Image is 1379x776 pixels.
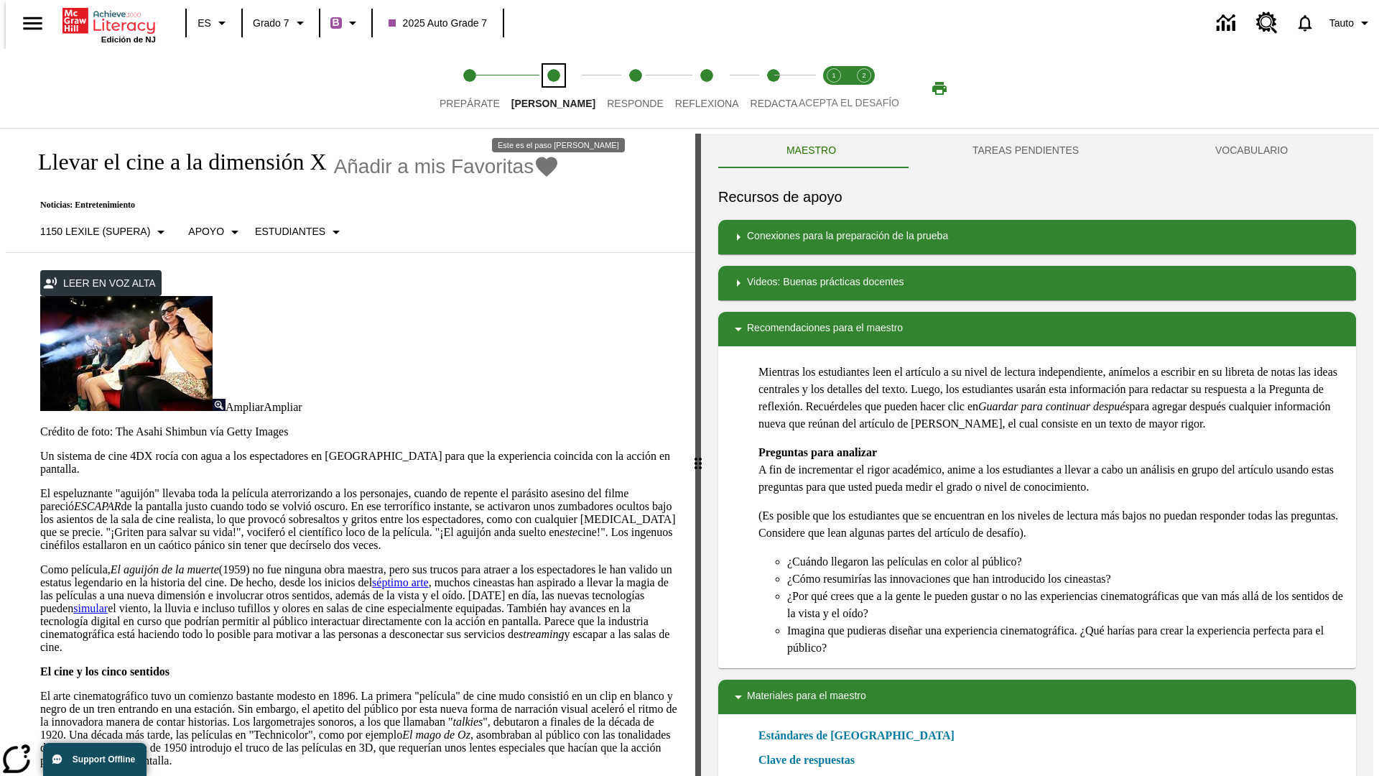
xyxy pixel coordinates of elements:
[1147,134,1356,168] button: VOCABULARIO
[247,10,315,36] button: Grado: Grado 7, Elige un grado
[333,14,340,32] span: B
[253,16,289,31] span: Grado 7
[758,446,877,458] strong: Preguntas para analizar
[560,526,577,538] em: este
[904,134,1147,168] button: TAREAS PENDIENTES
[718,266,1356,300] div: Videos: Buenas prácticas docentes
[226,401,264,413] span: Ampliar
[402,729,470,741] em: El mago de Oz
[787,622,1345,657] li: Imagina que pudieras diseñar una experiencia cinematográfica. ¿Qué harías para crear la experienc...
[787,571,1345,588] li: ¿Cómo resumirías las innovaciones que han introducido los cineastas?
[718,185,1356,208] h6: Recursos de apoyo
[664,49,751,128] button: Reflexiona step 4 of 5
[62,5,156,44] div: Portada
[1286,4,1324,42] a: Notificaciones
[389,16,488,31] span: 2025 Auto Grade 7
[440,98,500,109] span: Prepárate
[74,500,121,512] em: ESCAPAR
[73,754,135,765] span: Support Offline
[325,10,367,36] button: Boost El color de la clase es morado/púrpura. Cambiar el color de la clase.
[372,576,429,588] a: séptimo arte
[492,138,625,152] div: Este es el paso [PERSON_NAME]
[40,296,213,411] img: El panel situado frente a los asientos rocía con agua nebulizada al feliz público en un cine equi...
[453,716,483,728] em: talkies
[595,49,675,128] button: Responde step 3 of 5
[40,425,678,438] p: Crédito de foto: The Asahi Shimbun vía Getty Images
[758,444,1345,496] p: A fin de incrementar el rigor académico, anime a los estudiantes a llevar a cabo un análisis en g...
[213,399,226,411] img: Ampliar
[188,224,224,239] p: Apoyo
[1208,4,1248,43] a: Centro de información
[675,98,739,109] span: Reflexiona
[23,149,327,175] h1: Llevar el cine a la dimensión X
[40,450,678,476] p: Un sistema de cine 4DX rocía con agua a los espectadores en [GEOGRAPHIC_DATA] para que la experie...
[751,98,798,109] span: Redacta
[739,49,809,128] button: Redacta step 5 of 5
[182,219,249,245] button: Tipo de apoyo, Apoyo
[40,224,150,239] p: 1150 Lexile (Supera)
[6,134,695,769] div: reading
[73,602,108,614] a: simular
[198,16,211,31] span: ES
[40,487,678,552] p: El espeluznante "aguijón" llevaba toda la película aterrorizando a los personajes, cuando de repe...
[40,563,678,654] p: Como película, (1959) no fue ninguna obra maestra, pero sus trucos para atraer a los espectadores...
[701,134,1373,776] div: activity
[758,752,855,769] a: Clave de respuestas, Se abrirá en una nueva ventana o pestaña
[718,680,1356,714] div: Materiales para el maestro
[40,270,162,297] button: Leer en voz alta
[255,224,325,239] p: Estudiantes
[758,507,1345,542] p: (Es posible que los estudiantes que se encuentran en los niveles de lectura más bajos no puedan r...
[1329,16,1354,31] span: Tauto
[23,200,560,211] p: Noticias: Entretenimiento
[607,98,664,109] span: Responde
[1248,4,1286,42] a: Centro de recursos, Se abrirá en una pestaña nueva.
[916,75,962,101] button: Imprimir
[264,401,302,413] span: Ampliar
[758,727,963,744] a: Estándares de [GEOGRAPHIC_DATA]
[799,97,899,108] span: ACEPTA EL DESAFÍO
[428,49,511,128] button: Prepárate step 1 of 5
[695,134,701,776] div: Pulsa la tecla de intro o la barra espaciadora y luego presiona las flechas de derecha e izquierd...
[40,665,170,678] strong: El cine y los cinco sentidos
[747,228,948,246] p: Conexiones para la preparación de la prueba
[43,743,147,776] button: Support Offline
[334,155,534,178] span: Añadir a mis Favoritas
[718,220,1356,254] div: Conexiones para la preparación de la prueba
[519,628,564,640] em: streaming
[40,690,678,767] p: El arte cinematográfico tuvo un comienzo bastante modesto en 1896. La primera "película" de cine ...
[787,588,1345,622] li: ¿Por qué crees que a la gente le pueden gustar o no las experiencias cinematográficas que van más...
[787,553,1345,571] li: ¿Cuándo llegaron las películas en color al público?
[191,10,237,36] button: Lenguaje: ES, Selecciona un idioma
[832,72,835,79] text: 1
[511,98,595,109] span: [PERSON_NAME]
[500,49,607,128] button: Lee step 2 of 5
[334,154,560,179] button: Añadir a mis Favoritas - Llevar el cine a la dimensión X
[758,364,1345,433] p: Mientras los estudiantes leen el artículo a su nivel de lectura independiente, anímelos a escribi...
[813,49,855,128] button: Acepta el desafío lee step 1 of 2
[111,563,219,576] em: El aguijón de la muerte
[747,274,904,292] p: Videos: Buenas prácticas docentes
[249,219,350,245] button: Seleccionar estudiante
[862,72,865,79] text: 2
[843,49,885,128] button: Acepta el desafío contesta step 2 of 2
[11,2,54,45] button: Abrir el menú lateral
[978,400,1130,412] em: Guardar para continuar después
[718,134,1356,168] div: Instructional Panel Tabs
[718,134,904,168] button: Maestro
[101,35,156,44] span: Edición de NJ
[34,219,175,245] button: Seleccione Lexile, 1150 Lexile (Supera)
[747,320,903,338] p: Recomendaciones para el maestro
[747,688,866,706] p: Materiales para el maestro
[1324,10,1379,36] button: Perfil/Configuración
[718,312,1356,346] div: Recomendaciones para el maestro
